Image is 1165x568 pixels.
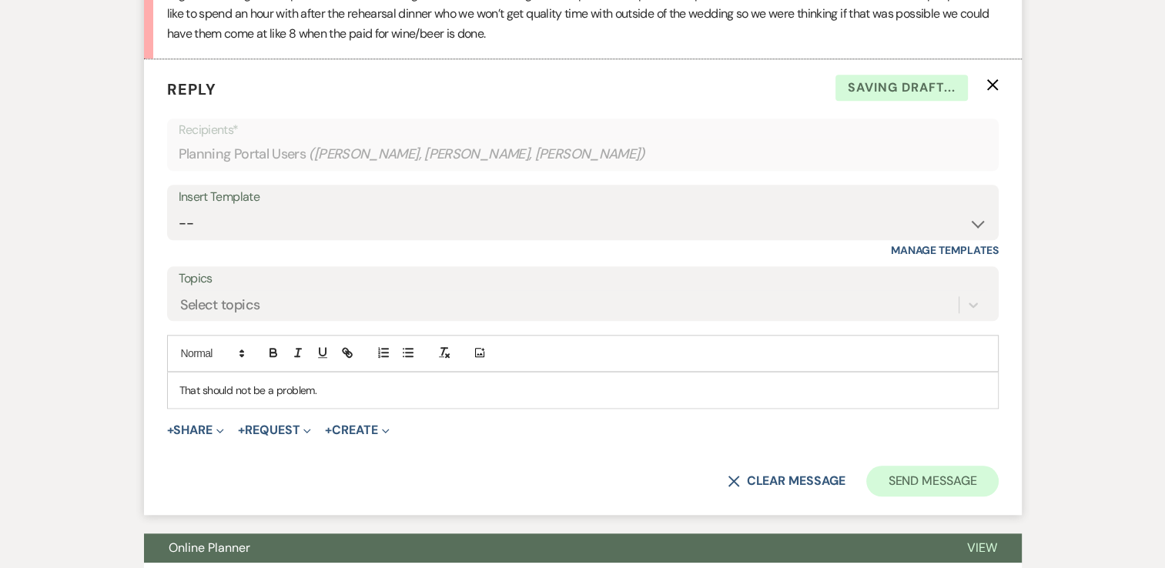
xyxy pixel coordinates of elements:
[325,424,332,436] span: +
[866,466,998,496] button: Send Message
[835,75,968,101] span: Saving draft...
[238,424,311,436] button: Request
[180,294,260,315] div: Select topics
[309,144,645,165] span: ( [PERSON_NAME], [PERSON_NAME], [PERSON_NAME] )
[179,382,986,399] p: That should not be a problem.
[167,424,225,436] button: Share
[167,424,174,436] span: +
[891,243,999,257] a: Manage Templates
[728,475,845,487] button: Clear message
[179,139,987,169] div: Planning Portal Users
[167,79,216,99] span: Reply
[942,533,1022,563] button: View
[179,186,987,209] div: Insert Template
[169,540,250,556] span: Online Planner
[967,540,997,556] span: View
[179,268,987,290] label: Topics
[179,120,987,140] p: Recipients*
[238,424,245,436] span: +
[325,424,389,436] button: Create
[144,533,942,563] button: Online Planner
